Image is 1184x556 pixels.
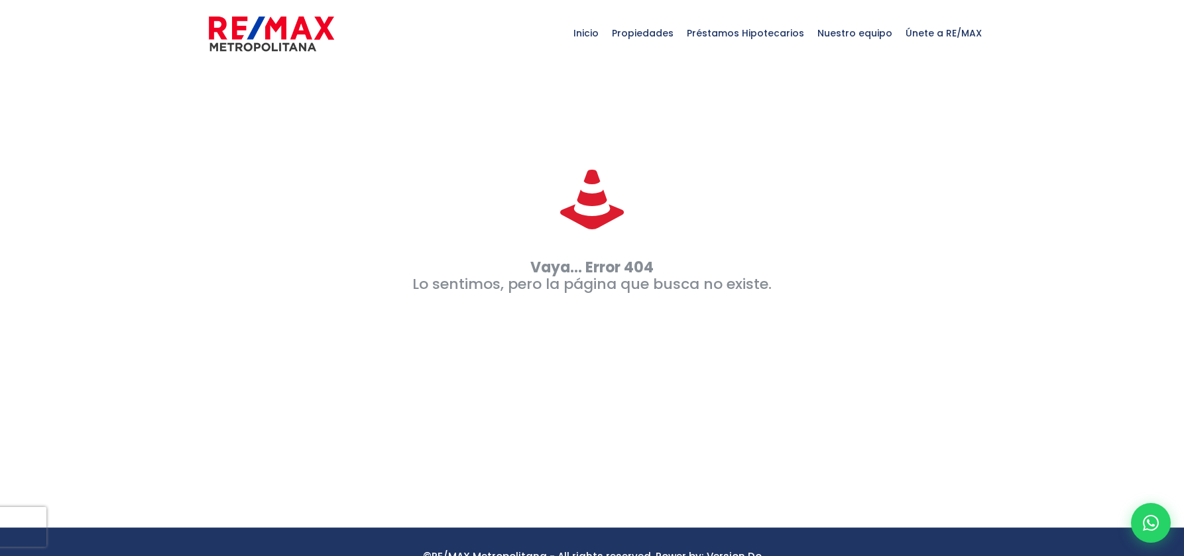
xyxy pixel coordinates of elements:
[209,14,334,54] img: remax-metropolitana-logo
[567,13,605,53] span: Inicio
[899,13,988,53] span: Únete a RE/MAX
[196,259,988,292] p: Lo sentimos, pero la página que busca no existe.
[605,13,680,53] span: Propiedades
[680,13,811,53] span: Préstamos Hipotecarios
[811,13,899,53] span: Nuestro equipo
[530,257,654,278] strong: Vaya... Error 404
